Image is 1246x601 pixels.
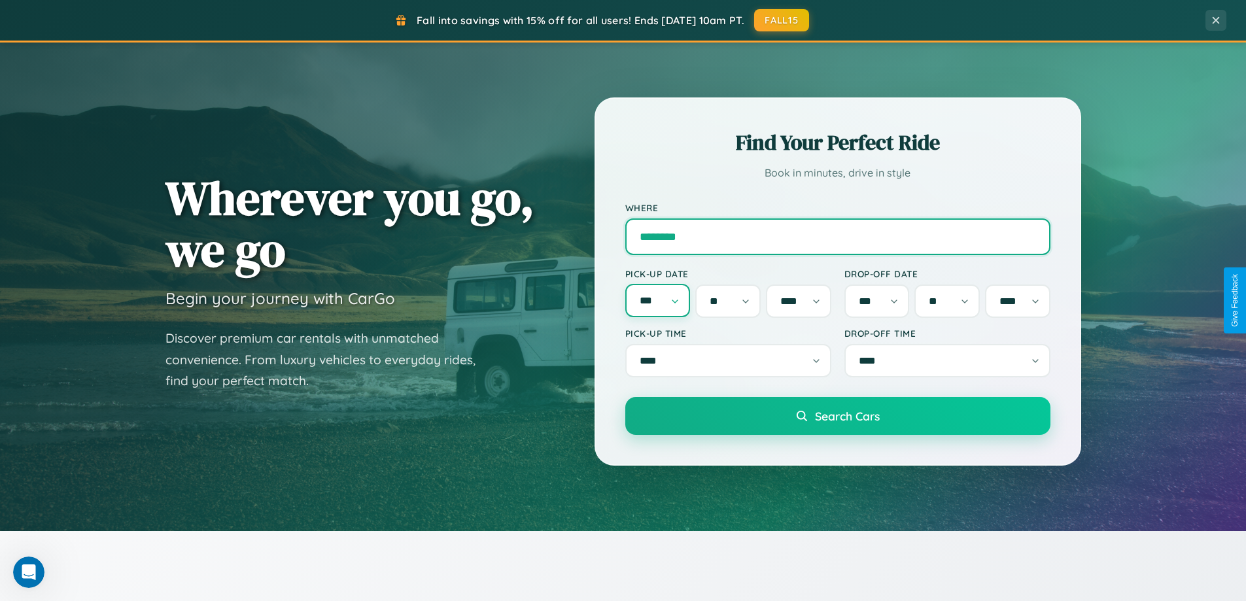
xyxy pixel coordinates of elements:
[625,268,831,279] label: Pick-up Date
[625,397,1050,435] button: Search Cars
[625,202,1050,213] label: Where
[844,268,1050,279] label: Drop-off Date
[754,9,809,31] button: FALL15
[13,557,44,588] iframe: Intercom live chat
[417,14,744,27] span: Fall into savings with 15% off for all users! Ends [DATE] 10am PT.
[625,163,1050,182] p: Book in minutes, drive in style
[1230,274,1239,327] div: Give Feedback
[625,328,831,339] label: Pick-up Time
[165,172,534,275] h1: Wherever you go, we go
[165,328,493,392] p: Discover premium car rentals with unmatched convenience. From luxury vehicles to everyday rides, ...
[165,288,395,308] h3: Begin your journey with CarGo
[815,409,880,423] span: Search Cars
[844,328,1050,339] label: Drop-off Time
[625,128,1050,157] h2: Find Your Perfect Ride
